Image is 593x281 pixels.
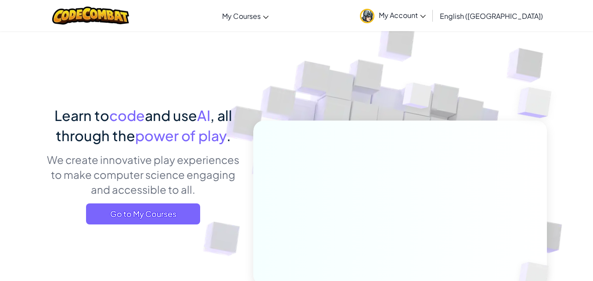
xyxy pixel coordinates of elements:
[145,107,197,124] span: and use
[54,107,109,124] span: Learn to
[440,11,543,21] span: English ([GEOGRAPHIC_DATA])
[435,4,547,28] a: English ([GEOGRAPHIC_DATA])
[86,203,200,224] a: Go to My Courses
[356,2,430,29] a: My Account
[52,7,129,25] img: CodeCombat logo
[47,152,240,197] p: We create innovative play experiences to make computer science engaging and accessible to all.
[222,11,261,21] span: My Courses
[360,9,374,23] img: avatar
[386,65,449,131] img: Overlap cubes
[500,66,576,140] img: Overlap cubes
[197,107,210,124] span: AI
[135,127,226,144] span: power of play
[109,107,145,124] span: code
[226,127,231,144] span: .
[218,4,273,28] a: My Courses
[379,11,426,20] span: My Account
